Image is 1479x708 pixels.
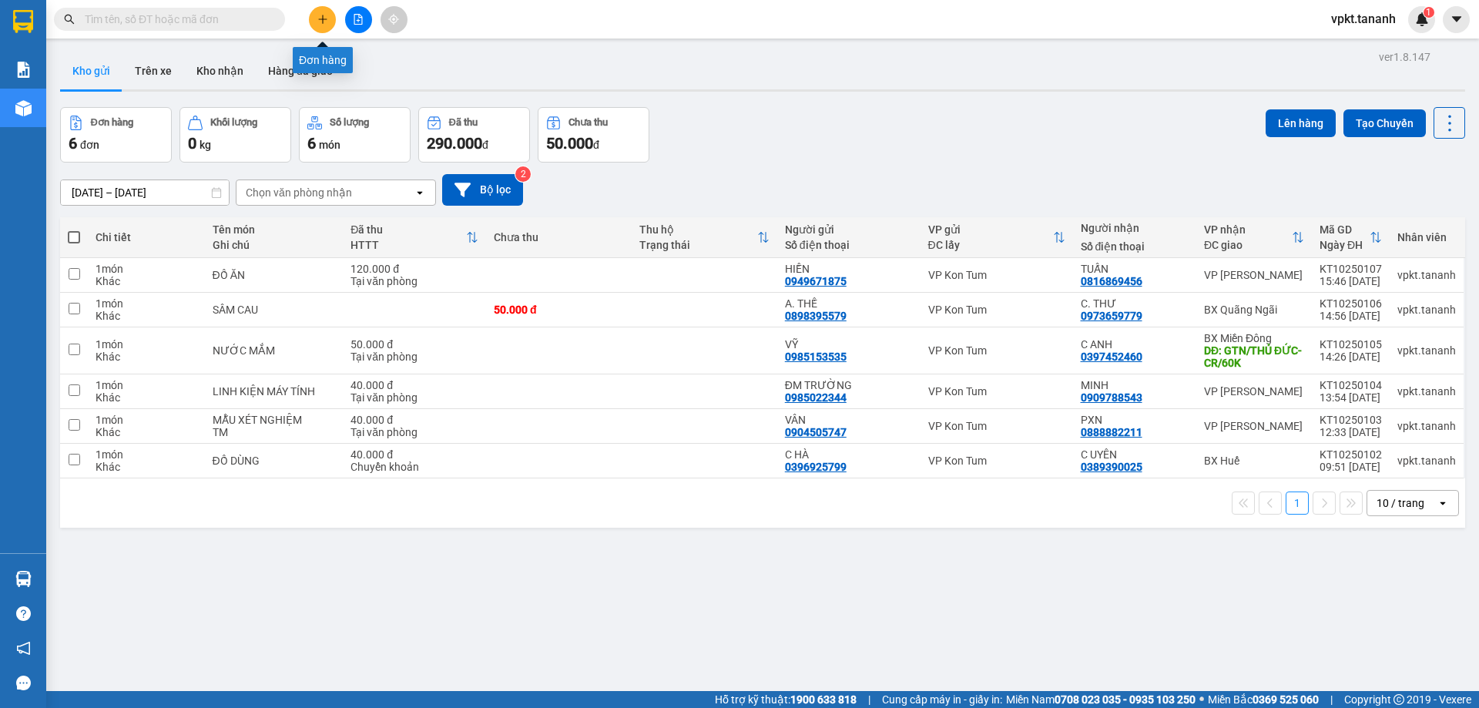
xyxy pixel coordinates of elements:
[639,223,757,236] div: Thu hộ
[785,263,913,275] div: HIỀN
[427,134,482,153] span: 290.000
[546,134,593,153] span: 50.000
[1450,12,1464,26] span: caret-down
[1320,275,1382,287] div: 15:46 [DATE]
[91,117,133,128] div: Đơn hàng
[350,414,478,426] div: 40.000 đ
[482,139,488,151] span: đ
[1253,693,1319,706] strong: 0369 525 060
[1081,222,1189,234] div: Người nhận
[1377,495,1424,511] div: 10 / trang
[200,139,211,151] span: kg
[213,223,336,236] div: Tên món
[1081,275,1142,287] div: 0816869456
[1081,263,1189,275] div: TUẤN
[785,351,847,363] div: 0985153535
[785,297,913,310] div: A. THẾ
[785,310,847,322] div: 0898395579
[1397,304,1456,316] div: vpkt.tananh
[790,693,857,706] strong: 1900 633 818
[1320,391,1382,404] div: 13:54 [DATE]
[309,6,336,33] button: plus
[785,239,913,251] div: Số điện thoại
[1397,420,1456,432] div: vpkt.tananh
[96,461,196,473] div: Khác
[1204,420,1304,432] div: VP [PERSON_NAME]
[449,117,478,128] div: Đã thu
[928,223,1053,236] div: VP gửi
[381,6,407,33] button: aim
[1081,338,1189,351] div: C ANH
[184,52,256,89] button: Kho nhận
[1006,691,1196,708] span: Miền Nam
[213,269,336,281] div: ĐỒ ĂN
[1397,455,1456,467] div: vpkt.tananh
[1204,269,1304,281] div: VP [PERSON_NAME]
[1204,223,1292,236] div: VP nhận
[1081,414,1189,426] div: PXN
[16,641,31,656] span: notification
[96,263,196,275] div: 1 món
[568,117,608,128] div: Chưa thu
[785,338,913,351] div: VỸ
[1330,691,1333,708] span: |
[1081,379,1189,391] div: MINH
[16,606,31,621] span: question-circle
[785,461,847,473] div: 0396925799
[330,117,369,128] div: Số lượng
[179,107,291,163] button: Khối lượng0kg
[1081,310,1142,322] div: 0973659779
[350,263,478,275] div: 120.000 đ
[1204,304,1304,316] div: BX Quãng Ngãi
[350,461,478,473] div: Chuyển khoản
[1081,461,1142,473] div: 0389390025
[256,52,345,89] button: Hàng đã giao
[96,338,196,351] div: 1 món
[928,269,1065,281] div: VP Kon Tum
[213,426,336,438] div: TM
[785,275,847,287] div: 0949671875
[96,391,196,404] div: Khác
[96,310,196,322] div: Khác
[1379,49,1430,65] div: ver 1.8.147
[1397,231,1456,243] div: Nhân viên
[1437,497,1449,509] svg: open
[785,414,913,426] div: VÂN
[15,100,32,116] img: warehouse-icon
[494,231,624,243] div: Chưa thu
[1081,391,1142,404] div: 0909788543
[928,304,1065,316] div: VP Kon Tum
[1320,426,1382,438] div: 12:33 [DATE]
[96,448,196,461] div: 1 món
[1424,7,1434,18] sup: 1
[350,223,466,236] div: Đã thu
[213,344,336,357] div: NƯỚC MẮM
[1081,351,1142,363] div: 0397452460
[1204,332,1304,344] div: BX Miền Đông
[388,14,399,25] span: aim
[1204,344,1304,369] div: DĐ: GTN/THỦ ĐỨC-CR/60K
[80,139,99,151] span: đơn
[96,414,196,426] div: 1 món
[1320,448,1382,461] div: KT10250102
[1320,379,1382,391] div: KT10250104
[1204,455,1304,467] div: BX Huế
[350,338,478,351] div: 50.000 đ
[15,571,32,587] img: warehouse-icon
[1319,9,1408,29] span: vpkt.tananh
[928,239,1053,251] div: ĐC lấy
[785,379,913,391] div: ĐM TRƯỜNG
[96,426,196,438] div: Khác
[213,414,336,426] div: MẪU XÉT NGHIỆM
[921,217,1073,258] th: Toggle SortBy
[246,185,352,200] div: Chọn văn phòng nhận
[350,275,478,287] div: Tại văn phòng
[515,166,531,182] sup: 2
[1320,223,1370,236] div: Mã GD
[1081,426,1142,438] div: 0888882211
[13,10,33,33] img: logo-vxr
[16,676,31,690] span: message
[96,297,196,310] div: 1 món
[785,448,913,461] div: C HÀ
[494,304,624,316] div: 50.000 đ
